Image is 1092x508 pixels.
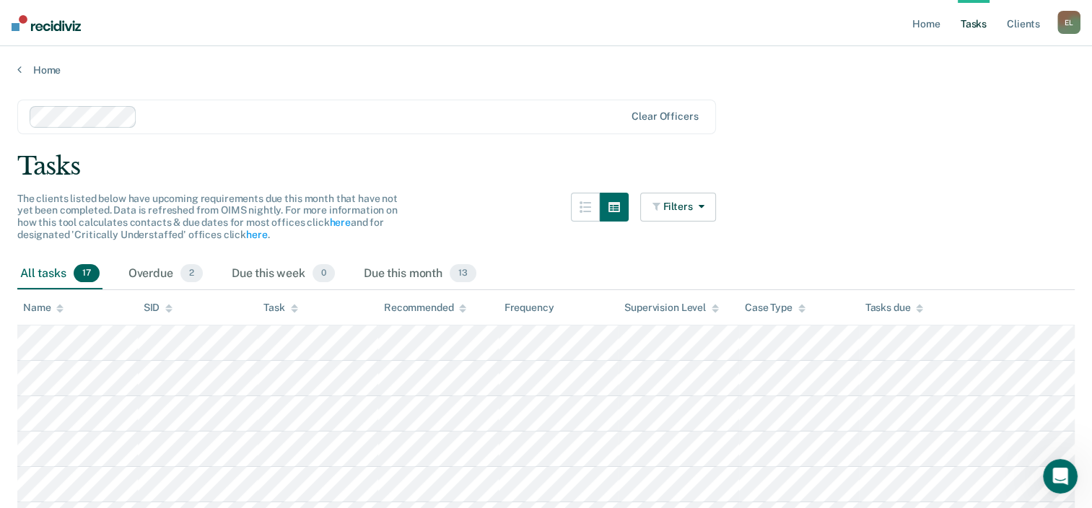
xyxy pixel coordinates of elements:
iframe: Intercom live chat [1043,459,1078,494]
span: 17 [74,264,100,283]
div: Name [23,302,64,314]
div: All tasks17 [17,258,102,290]
div: E L [1057,11,1080,34]
span: 13 [450,264,476,283]
a: Home [17,63,1075,76]
div: Task [263,302,297,314]
div: Tasks [17,152,1075,181]
div: Frequency [504,302,554,314]
div: Case Type [745,302,805,314]
div: Due this month13 [361,258,479,290]
div: SID [144,302,173,314]
span: The clients listed below have upcoming requirements due this month that have not yet been complet... [17,193,398,240]
span: 0 [313,264,335,283]
div: Overdue2 [126,258,206,290]
button: EL [1057,11,1080,34]
a: here [329,216,350,228]
button: Filters [640,193,717,222]
div: Due this week0 [229,258,338,290]
div: Tasks due [865,302,923,314]
img: Recidiviz [12,15,81,31]
a: here [246,229,267,240]
div: Clear officers [632,110,698,123]
div: Supervision Level [624,302,719,314]
span: 2 [180,264,203,283]
div: Recommended [384,302,466,314]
